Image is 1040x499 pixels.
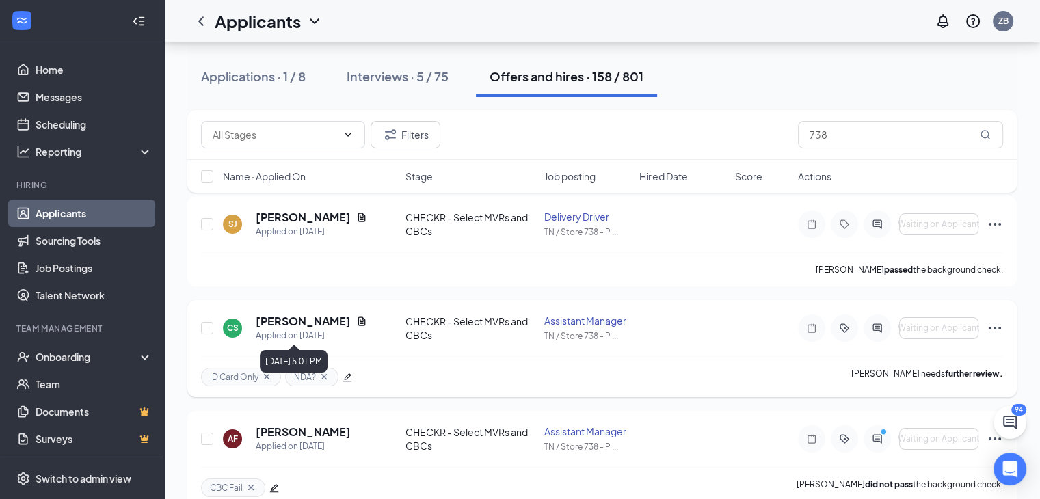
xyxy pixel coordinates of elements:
a: Home [36,56,152,83]
span: ID Card Only [210,371,258,383]
h5: [PERSON_NAME] [256,314,351,329]
svg: Cross [319,371,330,382]
div: Assistant Manager [544,424,631,438]
span: Stage [405,170,433,183]
div: TN / Store 738 - P ... [544,226,631,238]
svg: Tag [836,219,853,230]
div: Applied on [DATE] [256,225,367,239]
svg: ActiveChat [869,323,885,334]
svg: Ellipses [987,216,1003,232]
span: edit [343,373,352,382]
svg: Cross [245,482,256,493]
svg: Note [803,219,820,230]
b: did not pass [865,479,913,489]
div: Applications · 1 / 8 [201,68,306,85]
span: Job posting [544,170,596,183]
svg: Document [356,316,367,327]
span: Score [735,170,762,183]
span: Actions [798,170,831,183]
p: [PERSON_NAME] the background check. [797,478,1003,497]
svg: Analysis [16,145,30,159]
a: Scheduling [36,111,152,138]
a: Talent Network [36,282,152,309]
div: Applied on [DATE] [256,440,351,453]
div: [DATE] 5:01 PM [260,350,328,373]
div: 94 [1011,404,1026,416]
button: Waiting on Applicant [899,317,978,339]
div: CHECKR - Select MVRs and CBCs [405,425,536,453]
div: CS [227,322,239,334]
div: Onboarding [36,350,141,364]
p: [PERSON_NAME] the background check. [816,264,1003,275]
svg: Collapse [132,14,146,28]
svg: Note [803,433,820,444]
div: Reporting [36,145,153,159]
a: Sourcing Tools [36,227,152,254]
svg: Settings [16,472,30,485]
div: SJ [228,218,237,230]
span: Waiting on Applicant [898,323,980,333]
h5: [PERSON_NAME] [256,210,351,225]
div: Delivery Driver [544,210,631,224]
a: DocumentsCrown [36,398,152,425]
div: ZB [998,15,1009,27]
button: Waiting on Applicant [899,213,978,235]
div: TN / Store 738 - P ... [544,441,631,453]
svg: Note [803,323,820,334]
a: SurveysCrown [36,425,152,453]
svg: Filter [382,126,399,143]
span: edit [269,483,279,493]
svg: Document [356,212,367,223]
div: Hiring [16,179,150,191]
div: Switch to admin view [36,472,131,485]
b: further review. [945,368,1003,379]
div: Team Management [16,323,150,334]
div: TN / Store 738 - P ... [544,330,631,342]
input: Search in offers and hires [798,121,1003,148]
svg: ChevronDown [306,13,323,29]
svg: ChevronDown [343,129,354,140]
svg: ActiveChat [869,219,885,230]
h5: [PERSON_NAME] [256,424,351,440]
span: Name · Applied On [223,170,306,183]
svg: Notifications [935,13,951,29]
div: CHECKR - Select MVRs and CBCs [405,211,536,238]
div: Applied on [DATE] [256,329,367,342]
span: NDA? [294,371,316,383]
svg: Cross [261,371,272,382]
a: Team [36,370,152,398]
svg: UserCheck [16,350,30,364]
svg: ActiveTag [836,323,853,334]
svg: ChatActive [1002,414,1018,431]
h1: Applicants [215,10,301,33]
svg: Ellipses [987,431,1003,447]
span: Hired Date [639,170,687,183]
p: [PERSON_NAME] needs [851,368,1003,386]
a: Job Postings [36,254,152,282]
input: All Stages [213,127,337,142]
div: Offers and hires · 158 / 801 [490,68,643,85]
a: Messages [36,83,152,111]
a: Applicants [36,200,152,227]
span: Waiting on Applicant [898,434,980,444]
button: Waiting on Applicant [899,428,978,450]
svg: PrimaryDot [877,428,894,439]
span: CBC Fail [210,482,243,494]
button: ChatActive [994,406,1026,439]
div: Open Intercom Messenger [994,453,1026,485]
div: CHECKR - Select MVRs and CBCs [405,314,536,342]
div: Interviews · 5 / 75 [347,68,449,85]
svg: ActiveTag [836,433,853,444]
b: passed [884,265,913,275]
svg: QuestionInfo [965,13,981,29]
svg: ChevronLeft [193,13,209,29]
svg: MagnifyingGlass [980,129,991,140]
svg: ActiveChat [869,433,885,444]
button: Filter Filters [371,121,440,148]
div: Assistant Manager [544,314,631,327]
span: Waiting on Applicant [898,219,980,229]
svg: WorkstreamLogo [15,14,29,27]
div: AF [228,433,238,444]
svg: Ellipses [987,320,1003,336]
